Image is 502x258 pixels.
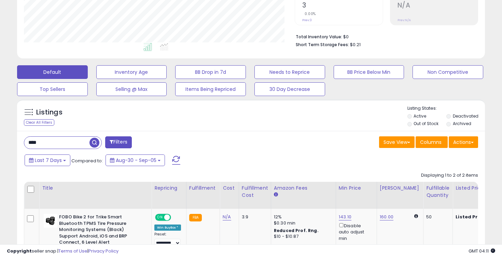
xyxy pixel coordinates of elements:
[334,65,404,79] button: BB Price Below Min
[426,214,447,220] div: 50
[175,65,246,79] button: BB Drop in 7d
[223,185,236,192] div: Cost
[413,65,483,79] button: Non Competitive
[170,215,181,220] span: OFF
[420,139,442,146] span: Columns
[154,225,181,231] div: Win BuyBox *
[339,222,372,242] div: Disable auto adjust min
[7,248,118,255] div: seller snap | |
[175,82,246,96] button: Items Being Repriced
[350,41,361,48] span: $0.21
[106,154,165,166] button: Aug-30 - Sep-05
[398,1,478,11] h2: N/A
[414,121,438,126] label: Out of Stock
[35,157,62,164] span: Last 7 Days
[426,185,450,199] div: Fulfillable Quantity
[189,185,217,192] div: Fulfillment
[116,157,156,164] span: Aug-30 - Sep-05
[453,113,478,119] label: Deactivated
[242,214,266,220] div: 3.9
[296,32,473,40] li: $0
[42,185,149,192] div: Title
[88,248,118,254] a: Privacy Policy
[156,215,164,220] span: ON
[407,105,485,112] p: Listing States:
[59,214,142,247] b: FOBO Bike 2 for Trike Smart Bluetooth TPMS Tire Pressure Monitoring Systems (Black) Support Andro...
[296,42,349,47] b: Short Term Storage Fees:
[58,248,87,254] a: Terms of Use
[302,1,382,11] h2: 3
[456,214,487,220] b: Listed Price:
[274,234,331,240] div: $10 - $10.87
[17,82,88,96] button: Top Sellers
[154,185,183,192] div: Repricing
[44,214,57,228] img: 31TQ5Q3KXvL._SL40_.jpg
[339,214,351,220] a: 143.10
[416,136,448,148] button: Columns
[189,214,202,221] small: FBA
[453,121,471,126] label: Archived
[449,136,478,148] button: Actions
[17,65,88,79] button: Default
[380,185,420,192] div: [PERSON_NAME]
[96,82,167,96] button: Selling @ Max
[296,34,342,40] b: Total Inventory Value:
[254,65,325,79] button: Needs to Reprice
[380,214,393,220] a: 160.00
[302,18,312,22] small: Prev: 3
[254,82,325,96] button: 30 Day Decrease
[71,158,103,164] span: Compared to:
[274,185,333,192] div: Amazon Fees
[223,214,231,220] a: N/A
[421,172,478,179] div: Displaying 1 to 2 of 2 items
[398,18,411,22] small: Prev: N/A
[25,154,70,166] button: Last 7 Days
[469,248,495,254] span: 2025-09-13 04:11 GMT
[274,192,278,198] small: Amazon Fees.
[414,113,426,119] label: Active
[274,214,331,220] div: 12%
[242,185,268,199] div: Fulfillment Cost
[339,185,374,192] div: Min Price
[7,248,32,254] strong: Copyright
[154,232,181,247] div: Preset:
[36,108,62,117] h5: Listings
[96,65,167,79] button: Inventory Age
[274,228,319,233] b: Reduced Prof. Rng.
[24,119,54,126] div: Clear All Filters
[379,136,415,148] button: Save View
[105,136,132,148] button: Filters
[274,220,331,226] div: $0.30 min
[302,11,316,16] small: 0.00%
